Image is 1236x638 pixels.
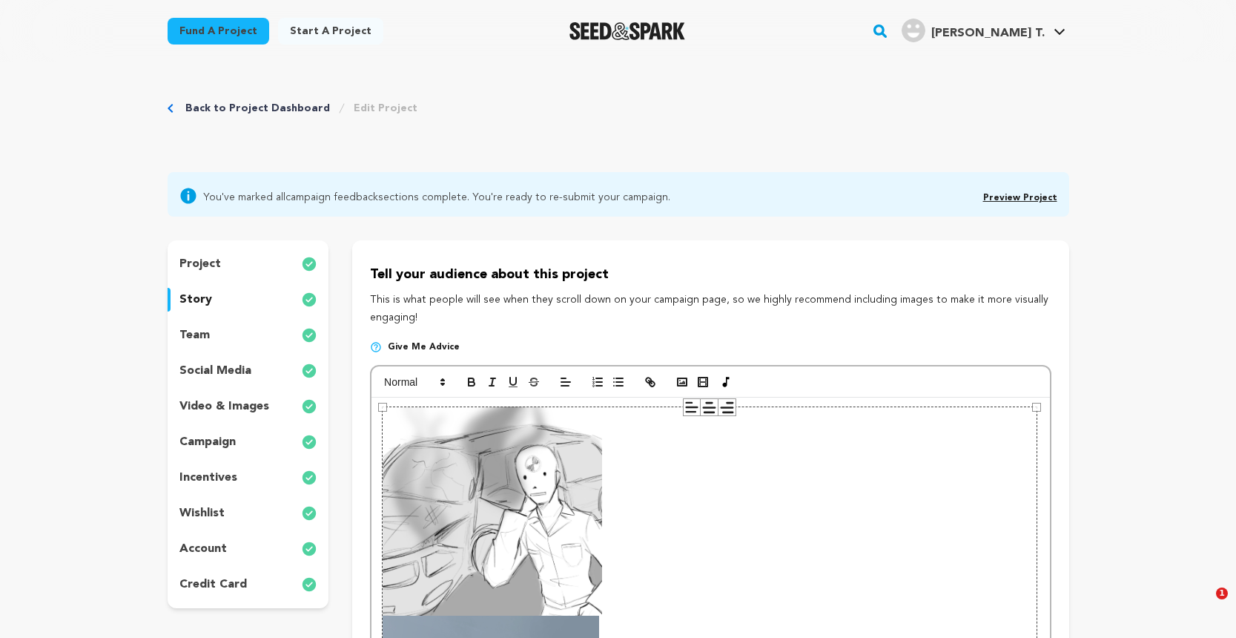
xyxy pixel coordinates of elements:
p: campaign [179,433,236,451]
span: You've marked all sections complete. You're ready to re-submit your campaign. [203,187,670,205]
img: check-circle-full.svg [302,469,317,487]
p: incentives [179,469,237,487]
p: wishlist [179,504,225,522]
iframe: Intercom live chat [1186,588,1221,623]
button: incentives [168,466,329,490]
div: Breadcrumb [168,101,417,116]
a: Seed&Spark Homepage [569,22,686,40]
span: Klapp T.'s Profile [899,16,1068,47]
p: video & images [179,398,269,415]
img: check-circle-full.svg [302,326,317,344]
img: check-circle-full.svg [302,433,317,451]
a: Klapp T.'s Profile [899,16,1068,42]
button: video & images [168,395,329,418]
p: team [179,326,210,344]
img: check-circle-full.svg [302,540,317,558]
p: account [179,540,227,558]
a: campaign feedback [285,192,378,203]
img: user.png [902,19,925,42]
p: Tell your audience about this project [370,264,1051,286]
img: check-circle-full.svg [302,255,317,273]
p: social media [179,362,251,380]
a: Start a project [278,18,383,45]
button: story [168,288,329,312]
a: Edit Project [354,101,417,116]
img: help-circle.svg [370,341,382,353]
img: check-circle-full.svg [302,398,317,415]
button: team [168,323,329,347]
span: 1 [1216,588,1228,599]
button: project [168,252,329,276]
a: Preview Project [983,194,1057,203]
button: wishlist [168,501,329,525]
button: account [168,537,329,561]
a: Fund a project [168,18,269,45]
button: social media [168,359,329,383]
p: project [179,255,221,273]
img: Seed&Spark Logo Dark Mode [569,22,686,40]
p: This is what people will see when they scroll down on your campaign page, so we highly recommend ... [370,292,1051,327]
div: Klapp T.'s Profile [902,19,1045,42]
p: credit card [179,576,247,593]
button: credit card [168,573,329,596]
span: Give me advice [388,341,460,353]
img: check-circle-full.svg [302,362,317,380]
img: check-circle-full.svg [302,291,317,309]
button: campaign [168,430,329,454]
p: story [179,291,212,309]
span: [PERSON_NAME] T. [931,27,1045,39]
img: check-circle-full.svg [302,576,317,593]
img: check-circle-full.svg [302,504,317,522]
a: Back to Project Dashboard [185,101,330,116]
